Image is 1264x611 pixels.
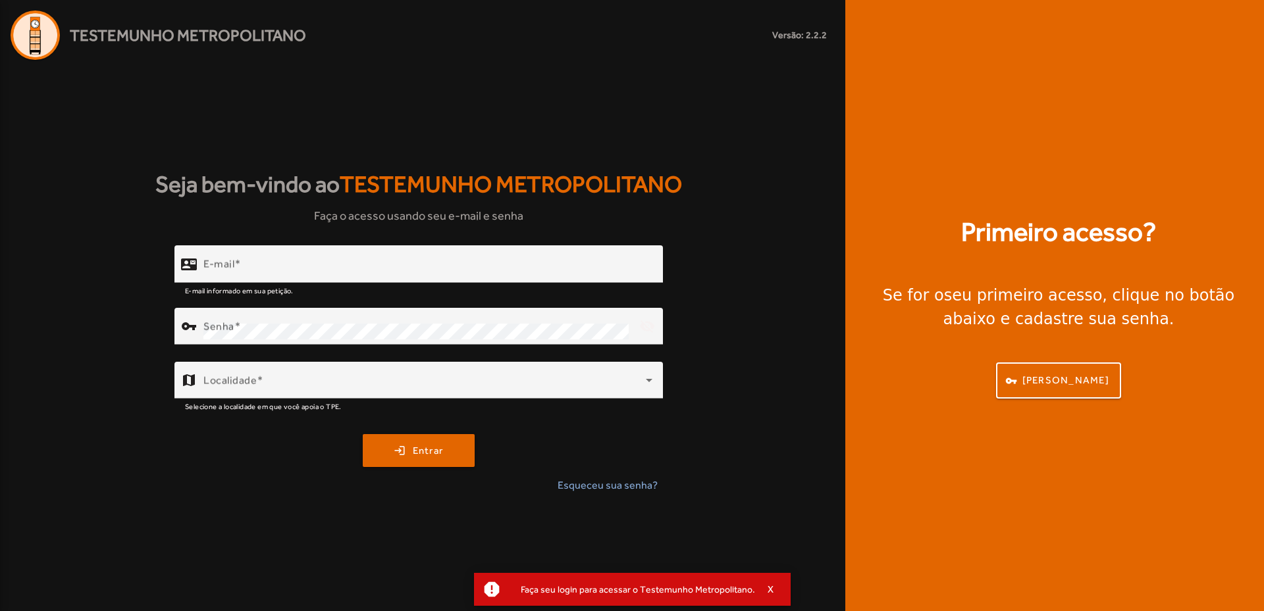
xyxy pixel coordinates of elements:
[181,318,197,334] mat-icon: vpn_key
[203,258,234,270] mat-label: E-mail
[340,171,682,197] span: Testemunho Metropolitano
[961,212,1156,252] strong: Primeiro acesso?
[363,434,475,467] button: Entrar
[185,283,294,297] mat-hint: E-mail informado em sua petição.
[510,580,755,599] div: Faça seu login para acessar o Testemunho Metropolitano.
[996,362,1121,399] button: [PERSON_NAME]
[314,207,523,224] span: Faça o acesso usando seu e-mail e senha
[181,372,197,388] mat-icon: map
[861,283,1256,331] div: Se for o , clique no botão abaixo e cadastre sua senha.
[755,583,788,595] button: X
[185,399,342,413] mat-hint: Selecione a localidade em que você apoia o TPE.
[768,583,774,595] span: X
[70,24,306,47] span: Testemunho Metropolitano
[944,286,1103,305] strong: seu primeiro acesso
[181,257,197,272] mat-icon: contact_mail
[11,11,60,60] img: Logo Agenda
[772,28,827,42] small: Versão: 2.2.2
[558,477,658,493] span: Esqueceu sua senha?
[203,374,257,387] mat-label: Localidade
[1022,373,1109,388] span: [PERSON_NAME]
[631,310,663,342] mat-icon: visibility_off
[413,443,444,458] span: Entrar
[203,320,234,333] mat-label: Senha
[155,167,682,202] strong: Seja bem-vindo ao
[482,579,502,599] mat-icon: report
